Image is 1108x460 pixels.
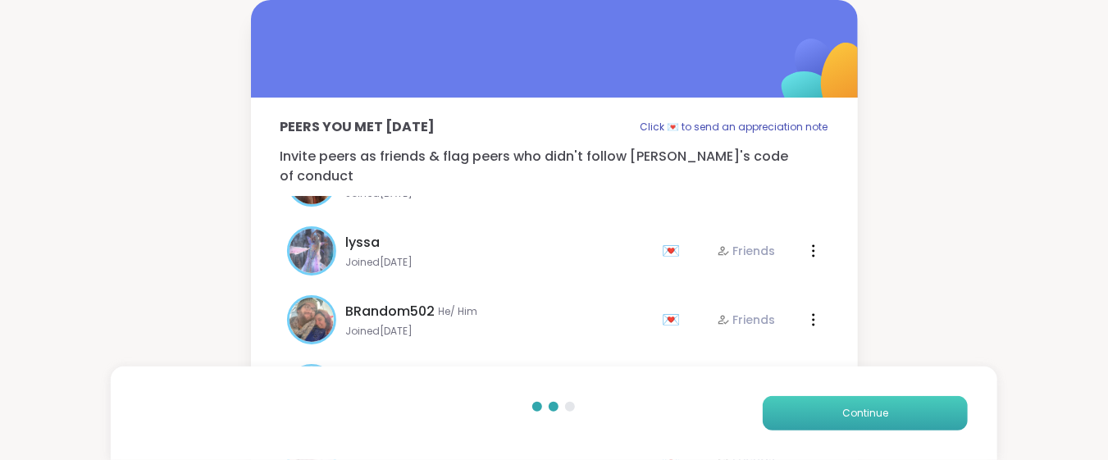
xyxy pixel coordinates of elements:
span: He/ Him [439,305,478,318]
div: Friends [717,243,776,259]
span: BRandom502 [346,302,435,321]
div: 💌 [663,307,687,333]
p: Invite peers as friends & flag peers who didn't follow [PERSON_NAME]'s code of conduct [280,147,828,186]
p: Click 💌 to send an appreciation note [641,117,828,137]
span: Joined [DATE] [346,325,653,338]
span: lyssa [346,233,381,253]
p: Peers you met [DATE] [280,117,435,137]
img: lyssa [290,229,334,273]
img: BRandom502 [290,298,334,342]
span: Joined [DATE] [346,256,653,269]
div: Friends [717,312,776,328]
button: Continue [763,396,968,430]
div: 💌 [663,238,687,264]
span: Continue [842,406,888,421]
